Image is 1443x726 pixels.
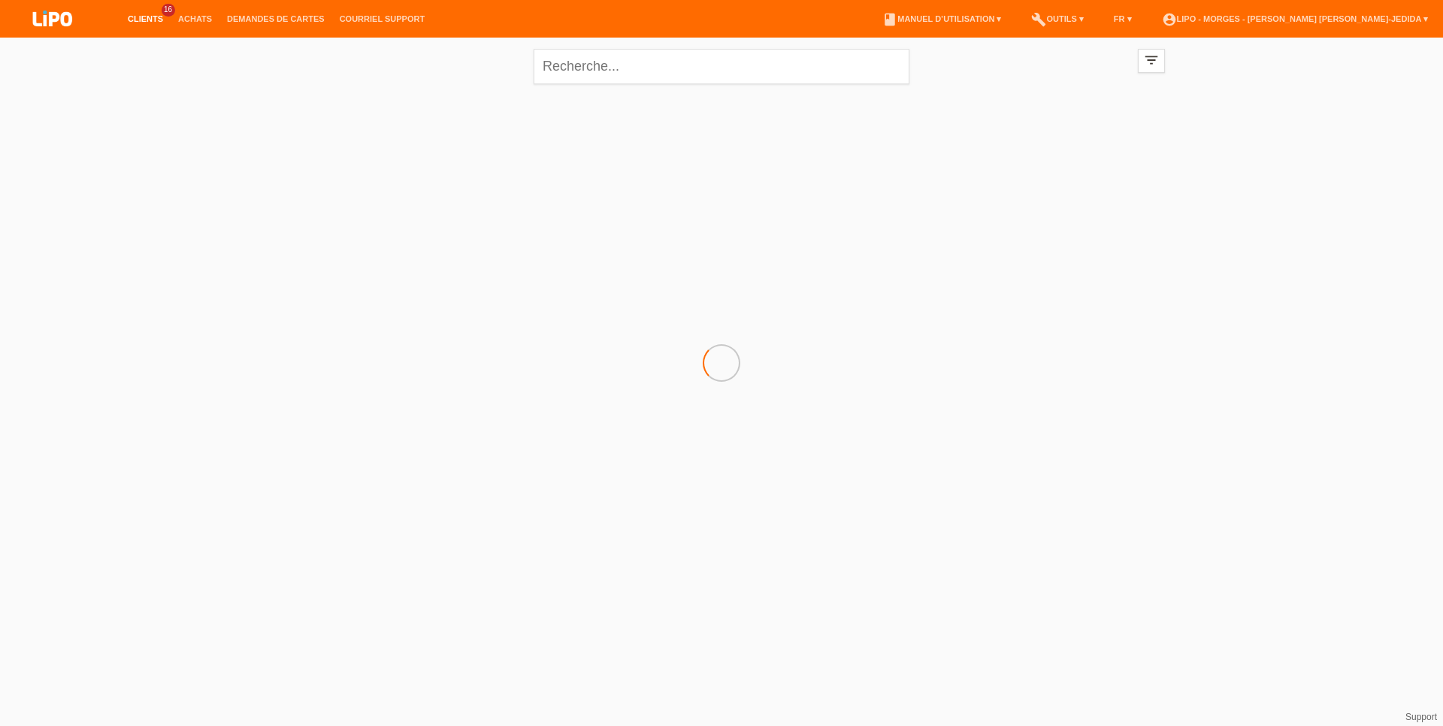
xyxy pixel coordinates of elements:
a: LIPO pay [15,31,90,42]
a: Achats [171,14,219,23]
a: bookManuel d’utilisation ▾ [875,14,1009,23]
i: account_circle [1162,12,1177,27]
i: book [882,12,897,27]
a: FR ▾ [1106,14,1139,23]
a: Demandes de cartes [219,14,332,23]
span: 16 [162,4,175,17]
a: Clients [120,14,171,23]
a: buildOutils ▾ [1024,14,1091,23]
input: Recherche... [534,49,909,84]
a: Courriel Support [332,14,432,23]
i: build [1031,12,1046,27]
i: filter_list [1143,52,1160,68]
a: account_circleLIPO - Morges - [PERSON_NAME] [PERSON_NAME]-Jedida ▾ [1154,14,1435,23]
a: Support [1405,712,1437,722]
